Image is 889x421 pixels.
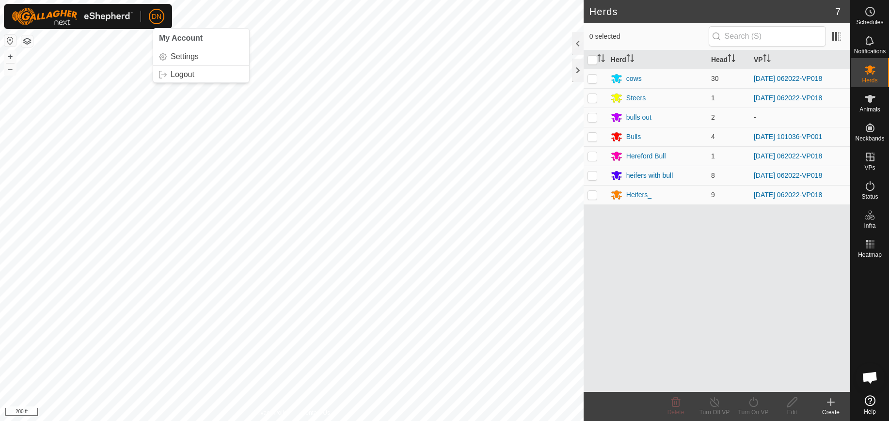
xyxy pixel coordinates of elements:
[4,35,16,47] button: Reset Map
[763,56,771,63] p-sorticon: Activate to sort
[734,408,773,417] div: Turn On VP
[754,172,822,179] a: [DATE] 062022-VP018
[855,136,884,141] span: Neckbands
[711,152,715,160] span: 1
[773,408,811,417] div: Edit
[4,51,16,62] button: +
[754,152,822,160] a: [DATE] 062022-VP018
[626,74,642,84] div: cows
[626,112,651,123] div: bulls out
[750,50,850,69] th: VP
[728,56,735,63] p-sorticon: Activate to sort
[153,49,249,64] a: Settings
[12,8,133,25] img: Gallagher Logo
[171,53,199,61] span: Settings
[626,56,634,63] p-sorticon: Activate to sort
[711,113,715,121] span: 2
[21,35,33,47] button: Map Layers
[754,191,822,199] a: [DATE] 062022-VP018
[667,409,684,416] span: Delete
[159,34,203,42] span: My Account
[597,56,605,63] p-sorticon: Activate to sort
[711,133,715,140] span: 4
[711,94,715,102] span: 1
[856,19,883,25] span: Schedules
[864,165,875,171] span: VPs
[152,12,161,22] span: DN
[859,107,880,112] span: Animals
[861,194,878,200] span: Status
[864,409,876,415] span: Help
[754,75,822,82] a: [DATE] 062022-VP018
[711,75,719,82] span: 30
[754,94,822,102] a: [DATE] 062022-VP018
[750,108,850,127] td: -
[858,252,882,258] span: Heatmap
[811,408,850,417] div: Create
[626,190,651,200] div: Heifers_
[254,408,290,417] a: Privacy Policy
[754,133,822,140] a: [DATE] 101036-VP001
[153,67,249,82] a: Logout
[835,4,841,19] span: 7
[864,223,875,229] span: Infra
[854,48,886,54] span: Notifications
[302,408,330,417] a: Contact Us
[856,363,885,392] a: Open chat
[707,50,750,69] th: Head
[589,31,709,42] span: 0 selected
[171,71,194,78] span: Logout
[695,408,734,417] div: Turn Off VP
[862,78,877,83] span: Herds
[851,391,889,419] a: Help
[626,151,666,161] div: Hereford Bull
[626,132,641,142] div: Bulls
[607,50,707,69] th: Herd
[626,171,673,181] div: heifers with bull
[626,93,646,103] div: Steers
[711,191,715,199] span: 9
[711,172,715,179] span: 8
[4,63,16,75] button: –
[709,26,826,47] input: Search (S)
[589,6,835,17] h2: Herds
